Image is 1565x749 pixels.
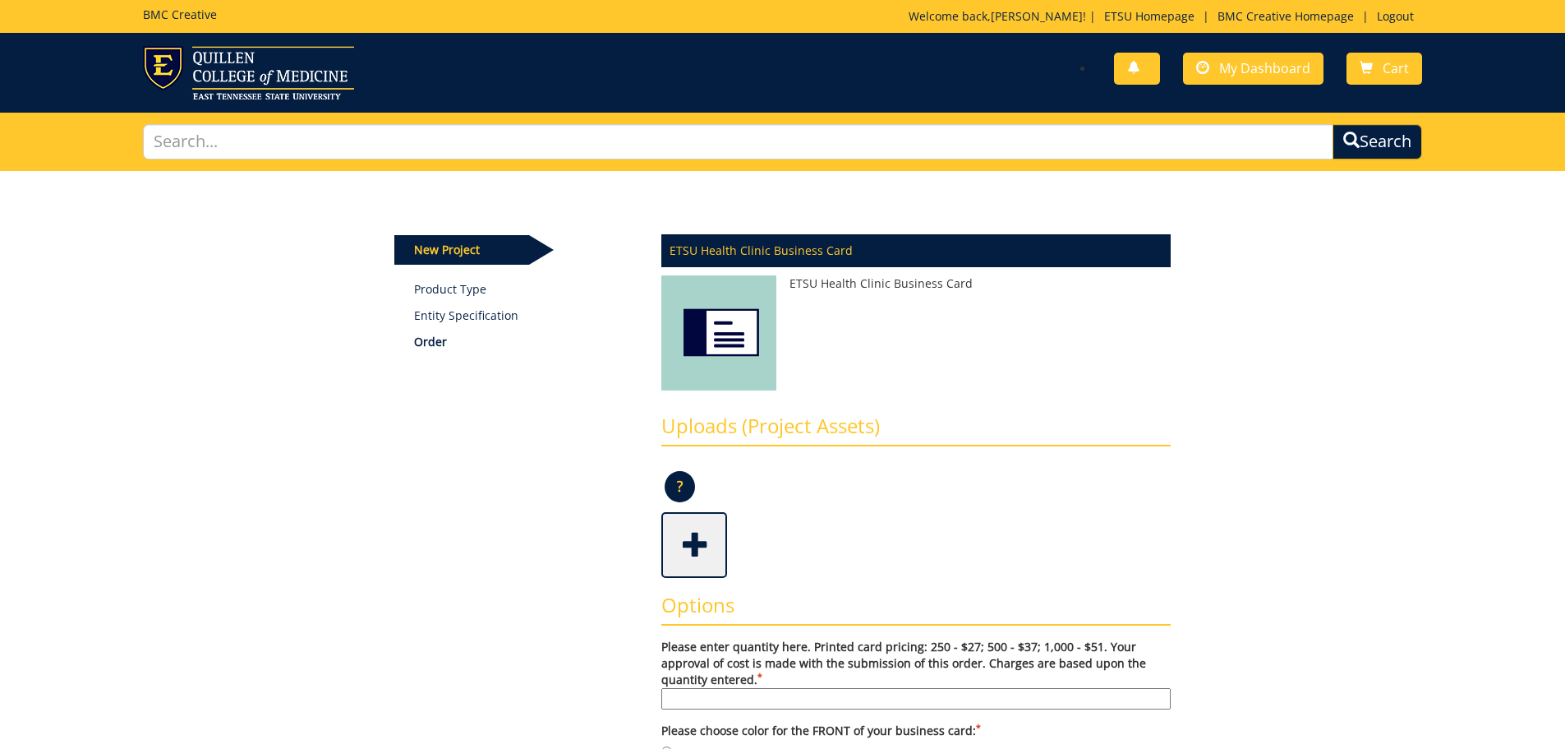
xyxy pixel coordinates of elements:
a: ETSU Homepage [1096,8,1203,24]
img: ETSU logo [143,46,354,99]
a: Cart [1346,53,1422,85]
input: Search... [143,124,1334,160]
a: My Dashboard [1183,53,1323,85]
label: Please enter quantity here. Printed card pricing: 250 - $27; 500 - $37; 1,000 - $51. Your approva... [661,639,1171,710]
h3: Uploads (Project Assets) [661,415,1171,446]
span: Cart [1383,59,1409,77]
a: Product Type [414,281,637,298]
a: [PERSON_NAME] [991,8,1083,24]
p: New Project [394,235,529,265]
p: ETSU Health Clinic Business Card [661,275,1171,292]
p: Order [414,334,637,350]
a: Logout [1369,8,1422,24]
button: Search [1333,124,1422,160]
h3: Options [661,594,1171,626]
p: ? [665,471,695,502]
p: ETSU Health Clinic Business Card [661,234,1171,267]
p: Entity Specification [414,307,637,324]
input: Please enter quantity here. Printed card pricing: 250 - $27; 500 - $37; 1,000 - $51. Your approva... [661,688,1171,710]
h5: BMC Creative [143,8,217,21]
p: Welcome back, ! | | | [909,8,1422,25]
label: Please choose color for the FRONT of your business card: [661,723,1171,739]
a: BMC Creative Homepage [1209,8,1362,24]
span: My Dashboard [1219,59,1310,77]
img: ETSU Health Clinic Business Card [661,275,776,399]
